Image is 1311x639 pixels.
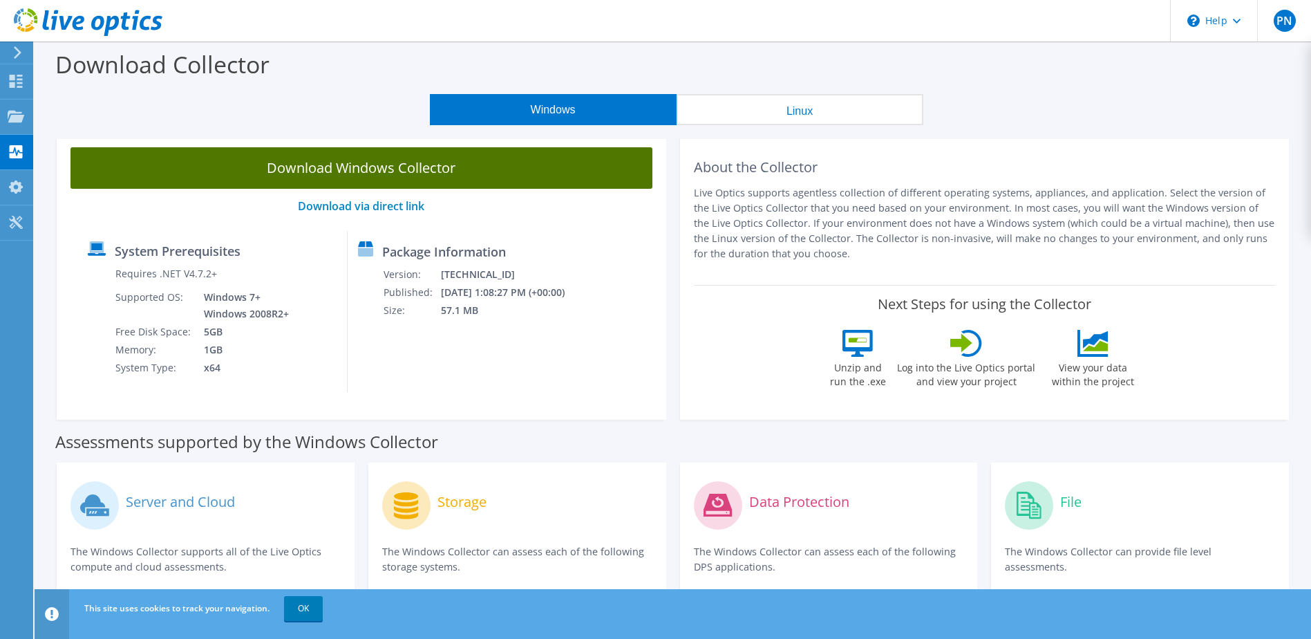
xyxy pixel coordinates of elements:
[126,495,235,509] label: Server and Cloud
[115,323,194,341] td: Free Disk Space:
[55,48,270,80] label: Download Collector
[1005,544,1275,575] p: The Windows Collector can provide file level assessments.
[115,288,194,323] td: Supported OS:
[826,357,889,389] label: Unzip and run the .exe
[70,544,341,575] p: The Windows Collector supports all of the Live Optics compute and cloud assessments.
[84,602,270,614] span: This site uses cookies to track your navigation.
[194,288,292,323] td: Windows 7+ Windows 2008R2+
[749,495,849,509] label: Data Protection
[1060,495,1082,509] label: File
[878,296,1091,313] label: Next Steps for using the Collector
[55,435,438,449] label: Assessments supported by the Windows Collector
[1274,10,1296,32] span: PN
[284,596,323,621] a: OK
[383,284,440,302] td: Published:
[383,266,440,284] td: Version:
[194,359,292,377] td: x64
[430,94,677,125] button: Windows
[437,495,487,509] label: Storage
[382,245,506,259] label: Package Information
[115,267,217,281] label: Requires .NET V4.7.2+
[382,544,652,575] p: The Windows Collector can assess each of the following storage systems.
[298,198,424,214] a: Download via direct link
[1187,15,1200,27] svg: \n
[896,357,1036,389] label: Log into the Live Optics portal and view your project
[115,359,194,377] td: System Type:
[383,302,440,319] td: Size:
[694,544,964,575] p: The Windows Collector can assess each of the following DPS applications.
[440,302,583,319] td: 57.1 MB
[115,244,240,258] label: System Prerequisites
[677,94,923,125] button: Linux
[440,266,583,284] td: [TECHNICAL_ID]
[694,159,1276,176] h2: About the Collector
[194,323,292,341] td: 5GB
[1043,357,1142,389] label: View your data within the project
[194,341,292,359] td: 1GB
[440,284,583,302] td: [DATE] 1:08:27 PM (+00:00)
[70,147,652,189] a: Download Windows Collector
[694,185,1276,261] p: Live Optics supports agentless collection of different operating systems, appliances, and applica...
[115,341,194,359] td: Memory:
